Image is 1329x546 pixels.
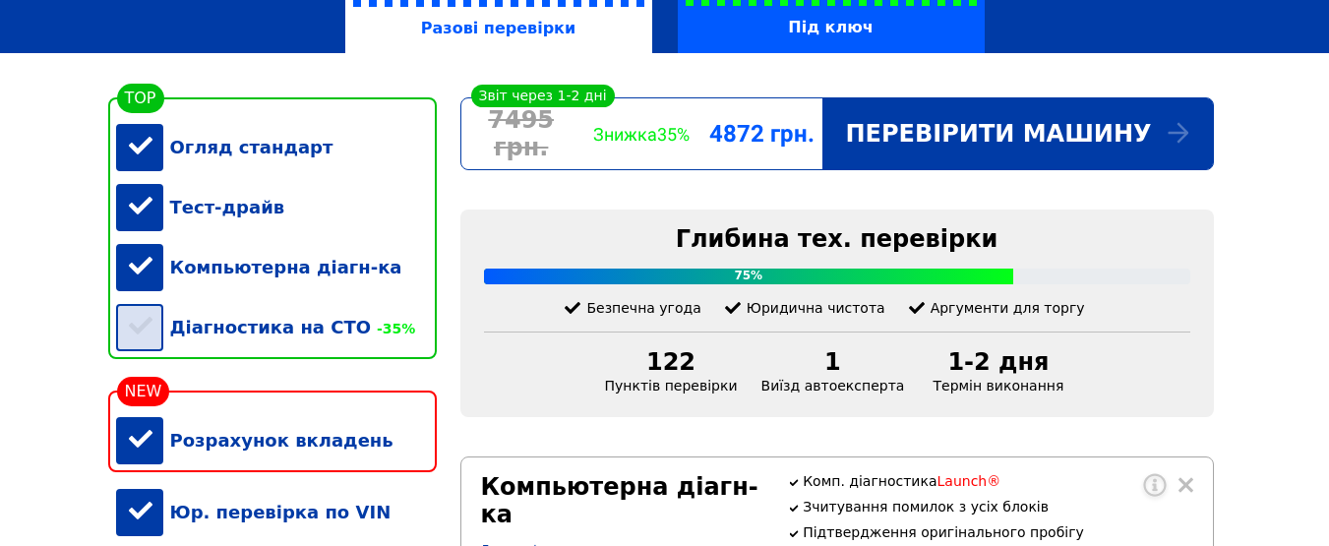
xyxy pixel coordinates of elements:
div: 7495 грн. [461,106,581,161]
div: Компьютерна діагн-ка [116,237,437,297]
div: Перевірити машину [822,98,1213,169]
p: Зчитування помилок з усіх блоків [803,499,1192,515]
p: Комп. діагностика [803,473,1192,489]
div: Пунктів перевірки [593,348,750,394]
span: Launch® [937,473,1001,489]
div: Термін виконання [916,348,1080,394]
div: 4872 грн. [701,120,821,148]
div: 75% [484,269,1014,284]
div: 1-2 дня [928,348,1068,376]
p: Підтвердження оригінального пробігу [803,524,1192,540]
div: 122 [605,348,738,376]
div: Виїзд автоексперта [750,348,917,394]
div: Розрахунок вкладень [116,410,437,470]
div: Глибина тех. перевірки [484,225,1190,253]
div: Юридична чистота [725,300,909,316]
div: Юр. перевірка по VIN [116,482,437,542]
div: Знижка [581,124,701,145]
div: Компьютерна діагн-ка [481,473,764,528]
div: Аргументи для торгу [909,300,1109,316]
span: 35% [657,124,690,145]
div: Діагностика на СТО [116,297,437,357]
div: Огляд стандарт [116,117,437,177]
div: Безпечна угода [565,300,724,316]
div: 1 [761,348,905,376]
div: Тест-драйв [116,177,437,237]
span: -35% [371,321,415,336]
